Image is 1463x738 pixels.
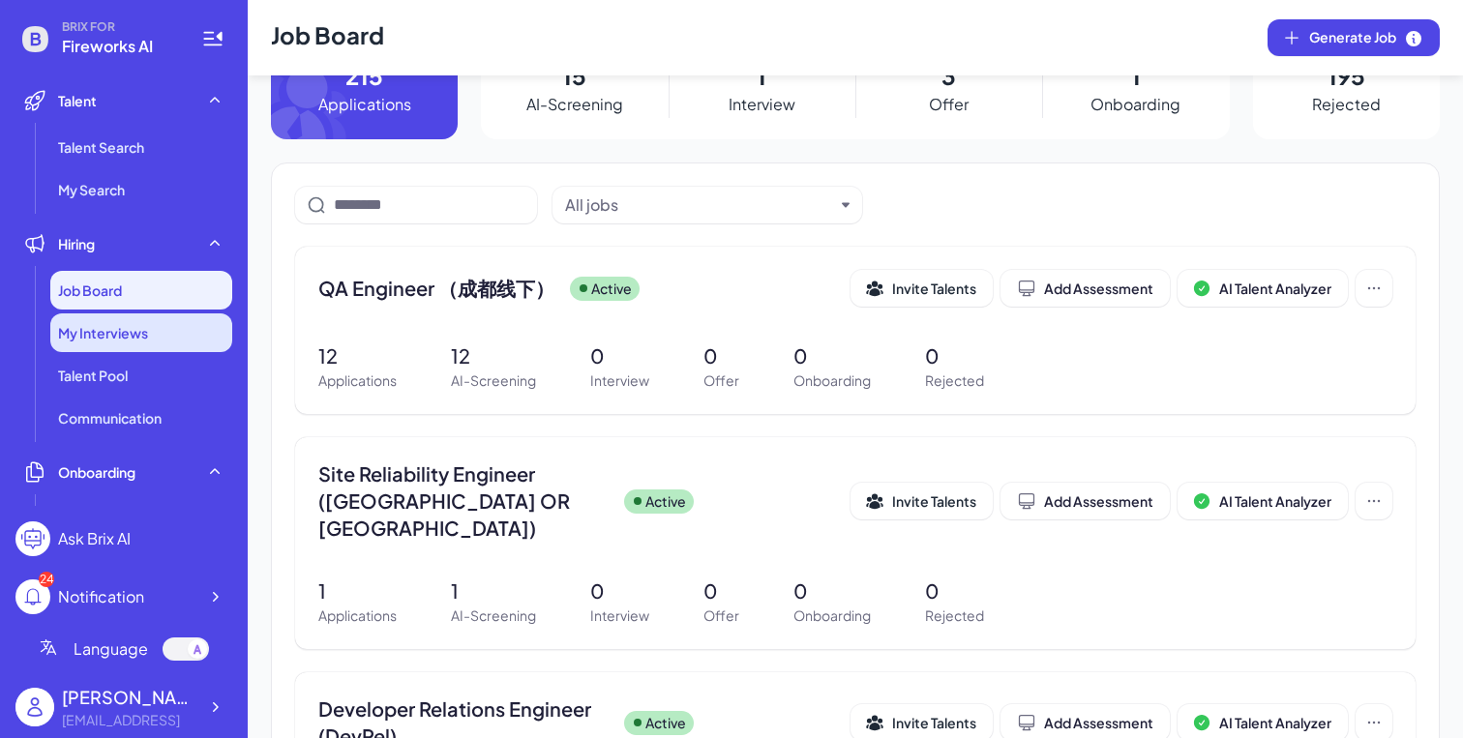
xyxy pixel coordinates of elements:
[58,137,144,157] span: Talent Search
[703,576,739,605] p: 0
[1328,58,1365,93] p: 195
[1017,713,1153,732] div: Add Assessment
[892,280,976,297] span: Invite Talents
[1312,93,1381,116] p: Rejected
[62,19,178,35] span: BRIX FOR
[58,462,135,482] span: Onboarding
[729,93,795,116] p: Interview
[15,688,54,726] img: user_logo.png
[703,370,739,391] p: Offer
[1017,279,1153,298] div: Add Assessment
[58,366,128,385] span: Talent Pool
[1268,19,1440,56] button: Generate Job
[39,572,54,587] div: 24
[58,527,131,550] div: Ask Brix AI
[58,234,95,253] span: Hiring
[1219,714,1331,731] span: AI Talent Analyzer
[58,180,125,199] span: My Search
[58,323,148,342] span: My Interviews
[58,91,97,110] span: Talent
[62,710,197,730] div: bchen@fireworks.ai
[590,370,649,391] p: Interview
[892,492,976,510] span: Invite Talents
[318,460,609,542] span: Site Reliability Engineer ([GEOGRAPHIC_DATA] OR [GEOGRAPHIC_DATA])
[318,341,397,370] p: 12
[562,58,586,93] p: 15
[318,605,397,626] p: Applications
[925,341,984,370] p: 0
[590,576,649,605] p: 0
[58,585,144,608] div: Notification
[925,605,984,626] p: Rejected
[892,714,976,731] span: Invite Talents
[318,275,554,302] span: QA Engineer （成都线下）
[62,684,197,710] div: benny
[793,341,871,370] p: 0
[793,605,871,626] p: Onboarding
[451,370,536,391] p: AI-Screening
[851,483,993,519] button: Invite Talents
[1178,483,1348,519] button: AI Talent Analyzer
[565,193,618,217] div: All jobs
[1131,58,1141,93] p: 1
[58,280,122,300] span: Job Board
[929,93,969,116] p: Offer
[451,605,536,626] p: AI-Screening
[645,491,686,512] p: Active
[451,576,536,605] p: 1
[703,341,739,370] p: 0
[1090,93,1180,116] p: Onboarding
[526,93,623,116] p: AI-Screening
[590,341,649,370] p: 0
[1309,27,1423,48] span: Generate Job
[1178,270,1348,307] button: AI Talent Analyzer
[793,576,871,605] p: 0
[1219,492,1331,510] span: AI Talent Analyzer
[318,370,397,391] p: Applications
[565,193,834,217] button: All jobs
[851,270,993,307] button: Invite Talents
[451,341,536,370] p: 12
[1000,483,1170,519] button: Add Assessment
[793,370,871,391] p: Onboarding
[925,576,984,605] p: 0
[757,58,766,93] p: 1
[62,35,178,58] span: Fireworks AI
[318,576,397,605] p: 1
[941,58,956,93] p: 3
[591,279,632,299] p: Active
[590,605,649,626] p: Interview
[703,605,739,626] p: Offer
[1017,491,1153,511] div: Add Assessment
[58,408,162,428] span: Communication
[74,637,148,661] span: Language
[1219,280,1331,297] span: AI Talent Analyzer
[925,370,984,391] p: Rejected
[1000,270,1170,307] button: Add Assessment
[645,713,686,733] p: Active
